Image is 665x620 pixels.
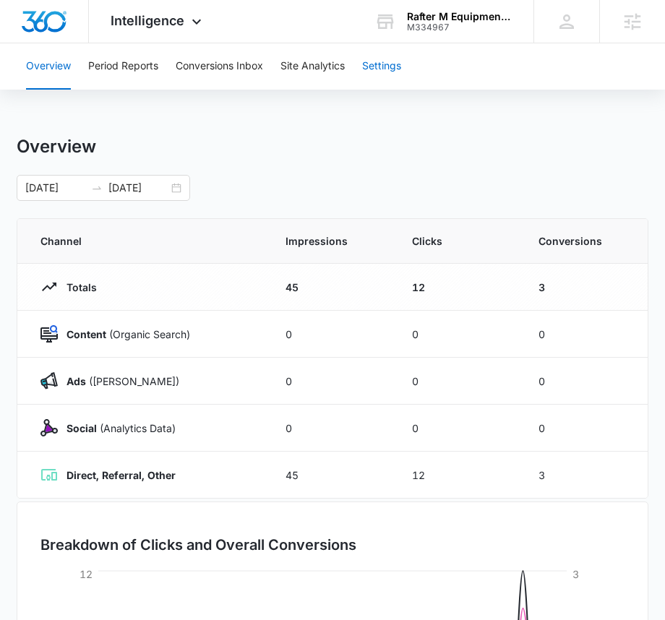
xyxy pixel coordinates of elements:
td: 12 [395,264,521,311]
td: 3 [521,264,648,311]
input: End date [108,180,168,196]
strong: Content [66,328,106,340]
h3: Breakdown of Clicks and Overall Conversions [40,534,356,556]
td: 0 [521,405,648,452]
strong: Ads [66,375,86,387]
td: 0 [268,311,395,358]
td: 0 [395,311,521,358]
div: account id [407,22,512,33]
span: to [91,182,103,194]
input: Start date [25,180,85,196]
span: swap-right [91,182,103,194]
strong: Social [66,422,97,434]
div: account name [407,11,512,22]
p: ([PERSON_NAME]) [58,374,179,389]
button: Settings [362,43,401,90]
td: 0 [395,358,521,405]
td: 0 [395,405,521,452]
p: (Analytics Data) [58,421,176,436]
span: Intelligence [111,13,184,28]
td: 0 [268,405,395,452]
span: Channel [40,233,251,249]
tspan: 12 [80,568,93,580]
img: Content [40,325,58,343]
span: Impressions [286,233,377,249]
span: Conversions [539,233,625,249]
tspan: 3 [572,568,579,580]
p: Totals [58,280,97,295]
button: Period Reports [88,43,158,90]
button: Site Analytics [280,43,345,90]
td: 0 [521,358,648,405]
p: (Organic Search) [58,327,190,342]
td: 45 [268,264,395,311]
img: Social [40,419,58,436]
td: 0 [521,311,648,358]
span: Clicks [412,233,504,249]
td: 0 [268,358,395,405]
td: 3 [521,452,648,499]
td: 12 [395,452,521,499]
h1: Overview [17,136,96,158]
button: Overview [26,43,71,90]
button: Conversions Inbox [176,43,263,90]
td: 45 [268,452,395,499]
img: Ads [40,372,58,389]
strong: Direct, Referral, Other [66,469,176,481]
